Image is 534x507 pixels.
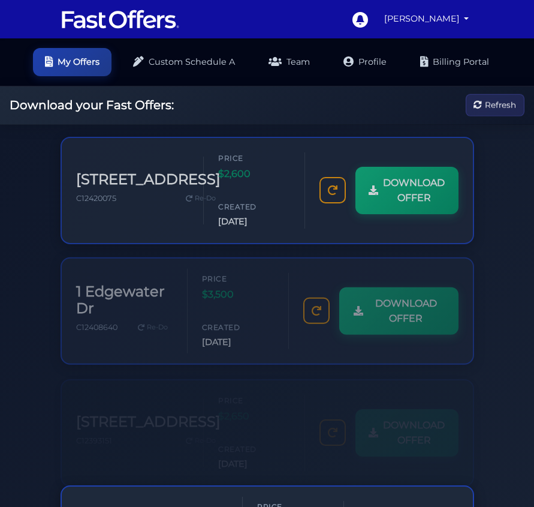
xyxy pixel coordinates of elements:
[379,7,474,31] a: [PERSON_NAME]
[147,316,168,327] span: Re-Do
[218,446,290,460] span: [DATE]
[218,150,290,161] span: Price
[202,329,274,343] span: [DATE]
[76,277,173,312] h3: 1 Edgewater Dr
[181,188,221,204] a: Re-Do
[383,173,445,203] span: DOWNLOAD OFFER
[331,48,399,76] a: Profile
[355,398,458,446] a: DOWNLOAD OFFER
[202,281,274,296] span: $3,500
[218,199,290,210] span: Created
[76,317,117,326] span: C12408640
[218,384,290,395] span: Price
[408,48,501,76] a: Billing Portal
[218,433,290,444] span: Created
[218,164,290,179] span: $2,600
[76,403,221,420] h3: [STREET_ADDRESS]
[355,164,458,212] a: DOWNLOAD OFFER
[368,290,444,320] span: DOWNLOAD OFFER
[181,422,221,438] a: Re-Do
[76,425,112,434] span: C12393151
[133,314,173,329] a: Re-Do
[218,212,290,226] span: [DATE]
[10,98,174,112] h2: Download your Fast Offers:
[76,191,116,200] span: C12420075
[121,48,247,76] a: Custom Schedule A
[218,398,290,413] span: $2,650
[76,169,221,186] h3: [STREET_ADDRESS]
[202,316,274,327] span: Created
[202,267,274,278] span: Price
[466,94,524,116] button: Refresh
[195,425,216,436] span: Re-Do
[195,191,216,202] span: Re-Do
[339,281,458,329] a: DOWNLOAD OFFER
[383,407,445,437] span: DOWNLOAD OFFER
[485,98,516,112] span: Refresh
[257,48,322,76] a: Team
[33,48,111,76] a: My Offers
